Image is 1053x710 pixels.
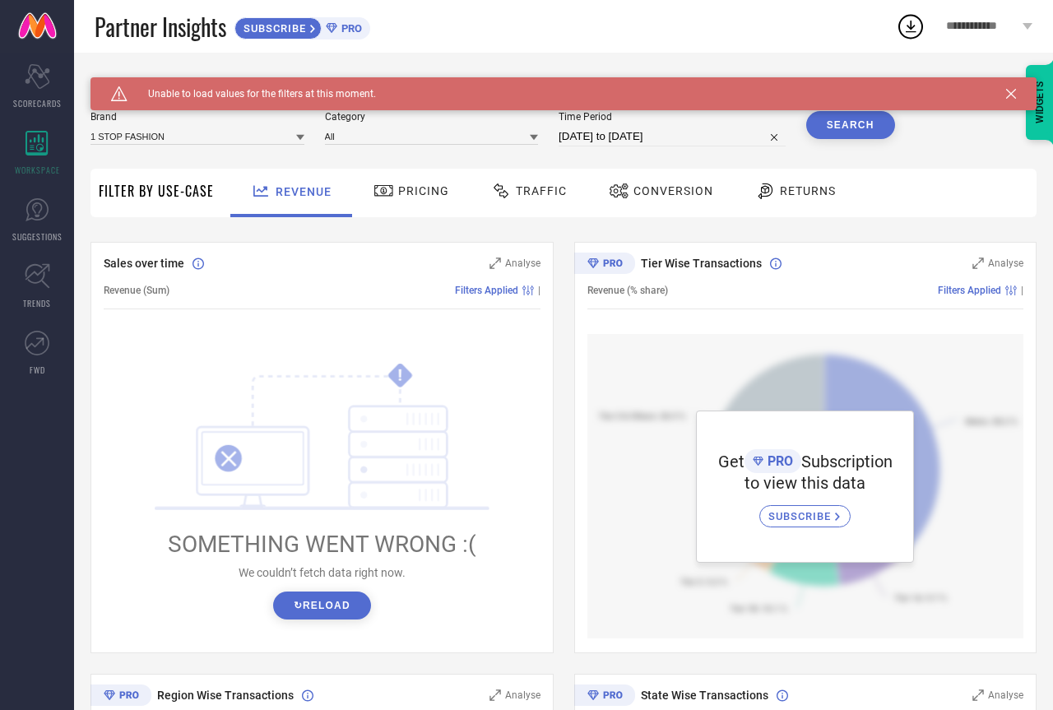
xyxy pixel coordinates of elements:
span: Tier Wise Transactions [641,257,762,270]
svg: Zoom [489,689,501,701]
span: Sales over time [104,257,184,270]
span: State Wise Transactions [641,689,768,702]
span: FWD [30,364,45,376]
span: to view this data [745,473,865,493]
span: Filters Applied [938,285,1001,296]
span: SUBSCRIBE [768,510,835,522]
svg: Zoom [972,689,984,701]
span: PRO [337,22,362,35]
span: TRENDS [23,297,51,309]
svg: Zoom [972,258,984,269]
span: SCORECARDS [13,97,62,109]
span: SYSTEM WORKSPACE [90,77,205,90]
span: Time Period [559,111,786,123]
span: Revenue [276,185,332,198]
a: SUBSCRIBE [759,493,851,527]
input: Select time period [559,127,786,146]
span: Subscription [801,452,893,471]
span: Revenue (Sum) [104,285,169,296]
a: SUBSCRIBEPRO [234,13,370,39]
span: Analyse [988,258,1023,269]
svg: Zoom [489,258,501,269]
span: Returns [780,184,836,197]
div: Premium [90,684,151,709]
span: Unable to load values for the filters at this moment. [128,88,376,100]
button: ↻Reload [273,592,371,620]
span: Analyse [505,689,540,701]
span: We couldn’t fetch data right now. [239,566,406,579]
span: WORKSPACE [15,164,60,176]
span: Filters Applied [455,285,518,296]
tspan: ! [398,366,402,385]
span: Pricing [398,184,449,197]
span: Traffic [516,184,567,197]
span: PRO [763,453,793,469]
span: Conversion [633,184,713,197]
span: Revenue (% share) [587,285,668,296]
span: Get [718,452,745,471]
span: | [538,285,540,296]
span: Partner Insights [95,10,226,44]
div: Open download list [896,12,925,41]
span: SUBSCRIBE [235,22,310,35]
div: Premium [574,253,635,277]
span: | [1021,285,1023,296]
span: Brand [90,111,304,123]
button: Search [806,111,895,139]
span: SUGGESTIONS [12,230,63,243]
span: Analyse [505,258,540,269]
span: Filter By Use-Case [99,181,214,201]
span: SOMETHING WENT WRONG :( [168,531,476,558]
span: Analyse [988,689,1023,701]
span: Category [325,111,539,123]
span: Region Wise Transactions [157,689,294,702]
div: Premium [574,684,635,709]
